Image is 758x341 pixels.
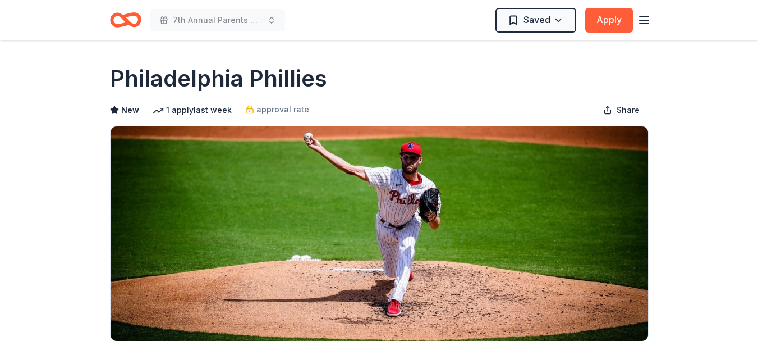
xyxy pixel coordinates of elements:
[121,103,139,117] span: New
[495,8,576,33] button: Saved
[617,103,640,117] span: Share
[585,8,633,33] button: Apply
[153,103,232,117] div: 1 apply last week
[110,63,327,94] h1: Philadelphia Phillies
[523,12,550,27] span: Saved
[245,103,309,116] a: approval rate
[150,9,285,31] button: 7th Annual Parents Night Out
[110,7,141,33] a: Home
[256,103,309,116] span: approval rate
[111,126,648,341] img: Image for Philadelphia Phillies
[173,13,263,27] span: 7th Annual Parents Night Out
[594,99,649,121] button: Share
